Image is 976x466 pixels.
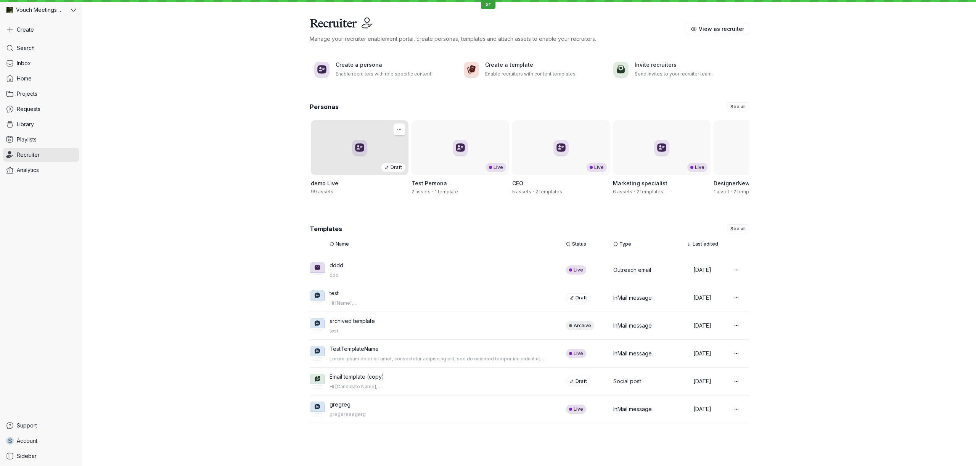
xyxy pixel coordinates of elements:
span: Name [336,240,349,248]
div: Live [566,265,586,275]
div: Draft [381,163,405,172]
p: [DATE] [693,350,711,357]
p: InMail message [613,322,652,329]
p: [DATE] [693,294,711,302]
span: Create [17,26,34,34]
p: dddd [330,262,546,269]
span: 2 assets [412,189,431,195]
p: InMail message [613,350,652,357]
p: ddd [330,272,546,278]
span: Support [17,422,37,429]
span: See all [730,103,746,111]
a: testHi [Name],DraftInMail message[DATE]More actions [310,284,749,312]
span: Requests [17,105,40,113]
a: archived templatetestArchiveInMail message[DATE]More actions [310,312,749,340]
a: Home [3,72,79,85]
button: Vouch Meetings Demo avatarVouch Meetings Demo [3,3,79,17]
a: Requests [3,102,79,116]
button: More actions [731,403,743,415]
span: · [632,189,637,195]
a: Sidebar [3,449,79,463]
button: Name [330,239,349,249]
span: DesignerNew [714,180,750,186]
span: 6 assets [613,189,632,195]
p: gregereeegerg [330,411,546,418]
span: Account [17,437,37,445]
h3: Invite recruiters [635,61,744,69]
span: 1 asset [714,189,729,195]
span: See all [730,225,746,233]
span: 2 templates [637,189,663,195]
span: 2 templates [733,189,760,195]
a: Support [3,419,79,432]
button: Last edited [683,239,722,249]
p: archived template [330,317,546,325]
span: Analytics [17,166,39,174]
span: Vouch Meetings Demo [16,6,65,14]
p: [DATE] [693,322,711,329]
p: Social post [613,378,641,385]
p: Enable recruiters with content templates. [485,70,595,78]
p: Send invites to your recruiter team. [635,70,744,78]
span: Status [572,240,586,248]
button: View as recruiter [686,23,749,35]
h3: Create a persona [336,61,445,69]
span: Projects [17,90,37,98]
p: Manage your recruiter enablement portal, create personas, templates and attach assets to enable y... [310,35,686,43]
h3: Create a template [485,61,595,69]
span: 1 template [435,189,458,195]
button: Type [613,239,631,249]
div: Vouch Meetings Demo [3,3,69,17]
p: [DATE] [693,266,711,274]
a: Library [3,117,79,131]
img: Vouch Meetings Demo avatar [6,6,13,13]
p: [DATE] [693,405,711,413]
button: More actions [731,375,743,387]
span: S [8,437,12,445]
p: InMail message [613,405,652,413]
span: Home [17,75,32,82]
span: Sidebar [17,452,37,460]
p: Lorem ipsum dolor sit amet, consectetur adipiscing elit, sed do eiusmod tempor incididunt ut labo... [330,356,546,362]
button: More actions [731,292,743,304]
a: See all [727,224,749,233]
span: Last edited [693,240,718,248]
span: View as recruiter [699,25,744,33]
button: More actions [731,320,743,332]
a: TestTemplateNameLorem ipsum dolor sit amet, consectetur adipiscing elit, sed do eiusmod tempor in... [310,340,749,368]
a: SAccount [3,434,79,448]
p: TestTemplateName [330,345,546,353]
a: Search [3,41,79,55]
a: dddddddLiveOutreach email[DATE]More actions [310,256,749,284]
p: Outreach email [613,266,651,274]
h3: Templates [310,225,342,233]
div: Live [486,163,506,172]
span: demo Live [311,180,338,186]
div: Draft [566,293,590,302]
span: Recruiter [17,151,40,159]
a: Recruiter [3,148,79,162]
p: test [330,289,546,297]
button: Create a personaEnable recruiters with role specific content. [310,56,450,82]
span: Playlists [17,136,37,143]
button: Create a templateEnable recruiters with content templates. [459,56,600,82]
p: Email template (copy) [330,373,546,381]
span: · [729,189,733,195]
p: Hi [Name], [330,300,546,306]
span: Inbox [17,59,31,67]
a: Analytics [3,163,79,177]
button: More actions [731,347,743,360]
span: · [431,189,435,195]
div: Live [566,405,586,414]
p: [DATE] [693,378,711,385]
a: Inbox [3,56,79,70]
p: gregreg [330,401,546,408]
span: Search [17,44,35,52]
span: 99 assets [311,189,333,195]
button: More actions [731,264,743,276]
span: · [531,189,535,195]
div: Live [587,163,607,172]
div: Draft [566,377,590,386]
a: Email template (copy)Hi [Candidate Name],DraftSocial post[DATE]More actions [310,368,749,395]
h1: Recruiter [310,15,357,31]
